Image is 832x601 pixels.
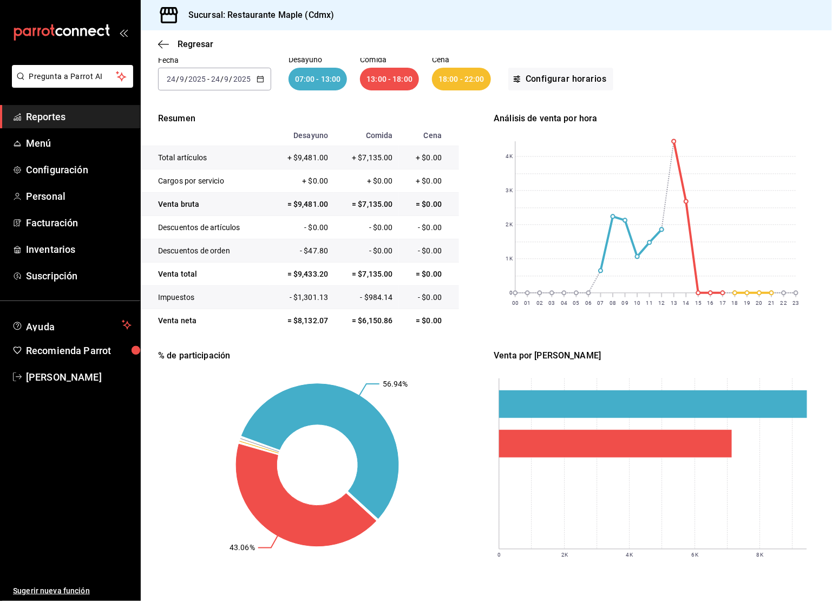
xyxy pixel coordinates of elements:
[211,75,220,83] input: --
[334,239,398,263] td: - $0.00
[179,75,185,83] input: --
[26,215,132,230] span: Facturación
[141,263,270,286] td: Venta total
[383,380,408,388] text: 56.94%
[536,300,543,306] text: 02
[506,188,513,194] text: 3K
[683,300,690,306] text: 14
[626,552,633,558] text: 4K
[270,239,334,263] td: - $47.80
[399,286,459,309] td: - $0.00
[509,290,513,296] text: 0
[399,263,459,286] td: = $0.00
[233,75,251,83] input: ----
[360,68,419,90] div: 13:00 - 18:00
[158,57,271,64] label: Fecha
[494,349,812,362] div: Venta por [PERSON_NAME]
[432,56,491,63] p: Cena
[289,56,348,63] p: Desayuno
[549,300,555,306] text: 03
[585,300,592,306] text: 06
[508,68,613,90] button: Configurar horarios
[188,75,206,83] input: ----
[26,109,132,124] span: Reportes
[166,75,176,83] input: --
[334,125,398,146] th: Comida
[399,125,459,146] th: Cena
[719,300,726,306] text: 17
[334,286,398,309] td: - $984.14
[598,300,604,306] text: 07
[659,300,665,306] text: 12
[793,300,800,306] text: 23
[158,39,213,49] button: Regresar
[141,286,270,309] td: Impuestos
[8,79,133,90] a: Pregunta a Parrot AI
[13,585,132,597] span: Sugerir nueva función
[334,193,398,216] td: = $7,135.00
[185,75,188,83] span: /
[12,65,133,88] button: Pregunta a Parrot AI
[26,343,132,358] span: Recomienda Parrot
[399,146,459,169] td: + $0.00
[26,136,132,151] span: Menú
[141,193,270,216] td: Venta bruta
[158,349,476,362] div: % de participación
[270,146,334,169] td: + $9,481.00
[334,146,398,169] td: + $7,135.00
[220,75,224,83] span: /
[141,216,270,239] td: Descuentos de artículos
[26,242,132,257] span: Inventarios
[671,300,677,306] text: 13
[180,9,334,22] h3: Sucursal: Restaurante Maple (Cdmx)
[26,269,132,283] span: Suscripción
[26,370,132,384] span: [PERSON_NAME]
[506,256,513,262] text: 1K
[497,552,501,558] text: 0
[744,300,751,306] text: 19
[230,544,255,552] text: 43.06%
[26,162,132,177] span: Configuración
[561,552,568,558] text: 2K
[178,39,213,49] span: Regresar
[506,154,513,160] text: 4K
[432,68,491,90] div: 18:00 - 22:00
[695,300,702,306] text: 15
[561,300,567,306] text: 04
[270,216,334,239] td: - $0.00
[399,193,459,216] td: = $0.00
[334,169,398,193] td: + $0.00
[634,300,641,306] text: 10
[573,300,580,306] text: 05
[622,300,628,306] text: 09
[506,222,513,228] text: 2K
[270,169,334,193] td: + $0.00
[757,552,764,558] text: 8K
[360,56,419,63] p: Comida
[289,68,348,90] div: 07:00 - 13:00
[26,189,132,204] span: Personal
[230,75,233,83] span: /
[270,286,334,309] td: - $1,301.13
[334,216,398,239] td: - $0.00
[334,263,398,286] td: = $7,135.00
[334,309,398,332] td: = $6,150.86
[119,28,128,37] button: open_drawer_menu
[29,71,116,82] span: Pregunta a Parrot AI
[525,300,531,306] text: 01
[512,300,519,306] text: 00
[270,125,334,146] th: Desayuno
[176,75,179,83] span: /
[610,300,617,306] text: 08
[26,318,117,331] span: Ayuda
[399,169,459,193] td: + $0.00
[399,309,459,332] td: = $0.00
[732,300,738,306] text: 18
[494,112,812,125] div: Análisis de venta por hora
[270,263,334,286] td: = $9,433.20
[756,300,763,306] text: 20
[646,300,653,306] text: 11
[399,216,459,239] td: - $0.00
[270,193,334,216] td: = $9,481.00
[769,300,775,306] text: 21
